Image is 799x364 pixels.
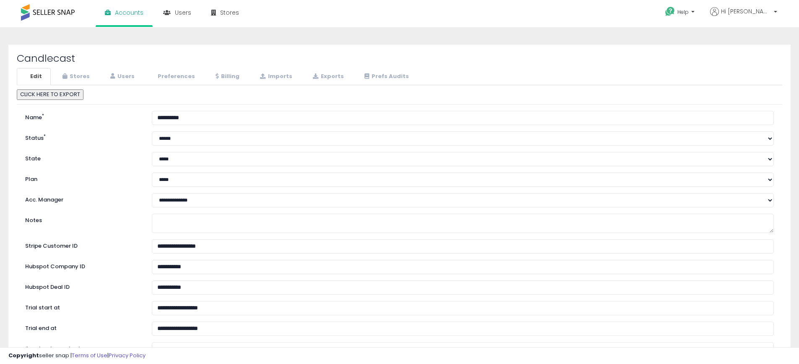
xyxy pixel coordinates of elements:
span: Stores [220,8,239,17]
label: Plan [19,173,146,183]
div: seller snap | | [8,352,146,360]
button: CLICK HERE TO EXPORT [17,89,83,100]
a: Prefs Audits [354,68,418,85]
a: Imports [249,68,301,85]
span: Users [175,8,191,17]
a: Edit [17,68,51,85]
a: Users [99,68,143,85]
span: Accounts [115,8,143,17]
label: Stripe Customer ID [19,239,146,250]
label: Name [19,111,146,122]
a: Billing [205,68,248,85]
a: Preferences [144,68,204,85]
label: Trial start at [19,301,146,312]
strong: Copyright [8,351,39,359]
label: Accelerator ends at [19,342,146,353]
label: Trial end at [19,322,146,333]
span: Hi [PERSON_NAME] [721,7,771,16]
label: State [19,152,146,163]
i: Get Help [665,6,675,17]
label: Status [19,131,146,142]
span: Help [677,8,689,16]
label: Hubspot Deal ID [19,280,146,291]
label: Hubspot Company ID [19,260,146,271]
a: Terms of Use [72,351,107,359]
a: Privacy Policy [109,351,146,359]
a: Exports [302,68,353,85]
label: Acc. Manager [19,193,146,204]
label: Notes [19,214,146,225]
h2: Candlecast [17,53,782,64]
a: Stores [52,68,99,85]
a: Hi [PERSON_NAME] [710,7,777,26]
